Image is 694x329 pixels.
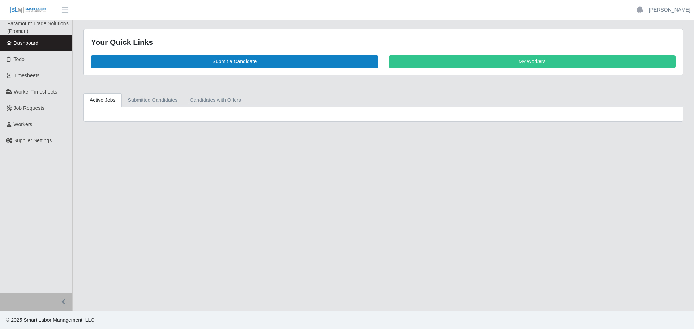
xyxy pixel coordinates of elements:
span: Dashboard [14,40,39,46]
span: Workers [14,121,33,127]
div: Your Quick Links [91,36,676,48]
img: SLM Logo [10,6,46,14]
span: © 2025 Smart Labor Management, LLC [6,317,94,323]
span: Worker Timesheets [14,89,57,95]
a: Candidates with Offers [184,93,247,107]
span: Job Requests [14,105,45,111]
span: Timesheets [14,73,40,78]
a: [PERSON_NAME] [649,6,690,14]
a: Submit a Candidate [91,55,378,68]
a: Submitted Candidates [122,93,184,107]
span: Supplier Settings [14,138,52,143]
a: Active Jobs [83,93,122,107]
a: My Workers [389,55,676,68]
span: Paramount Trade Solutions (Proman) [7,21,69,34]
span: Todo [14,56,25,62]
